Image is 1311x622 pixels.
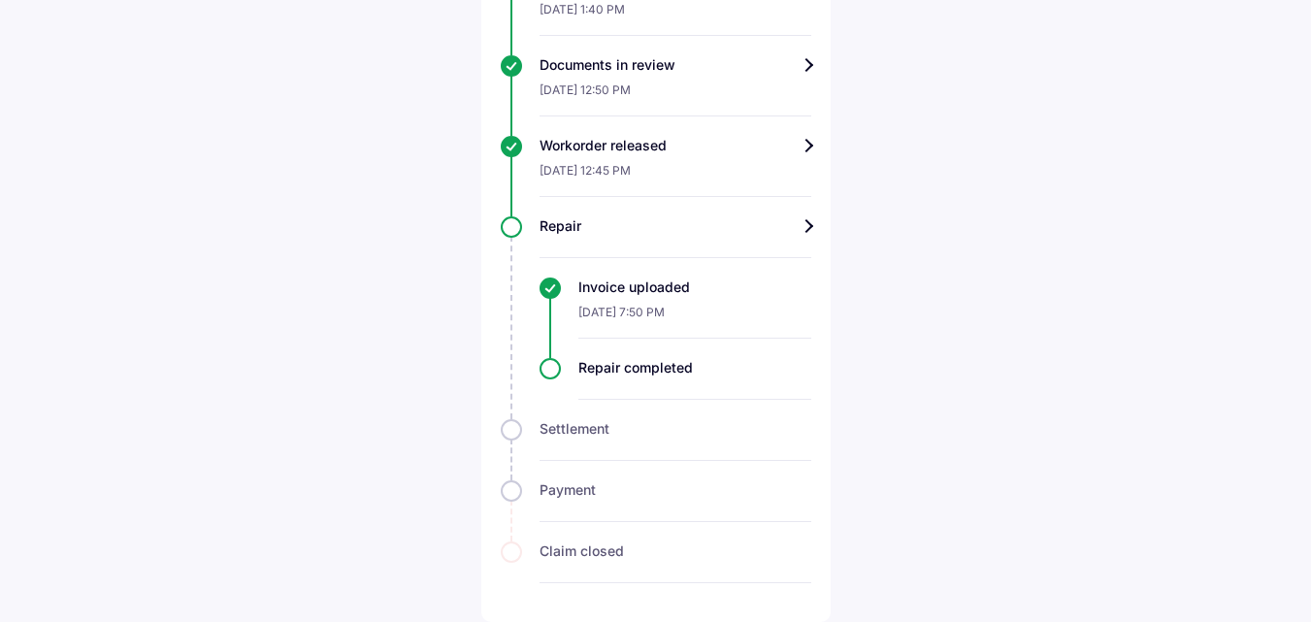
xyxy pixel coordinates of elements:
[540,419,811,439] div: Settlement
[540,155,811,197] div: [DATE] 12:45 PM
[578,297,811,339] div: [DATE] 7:50 PM
[578,358,811,377] div: Repair completed
[540,75,811,116] div: [DATE] 12:50 PM
[540,136,811,155] div: Workorder released
[578,278,811,297] div: Invoice uploaded
[540,55,811,75] div: Documents in review
[540,541,811,561] div: Claim closed
[540,216,811,236] div: Repair
[540,480,811,500] div: Payment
